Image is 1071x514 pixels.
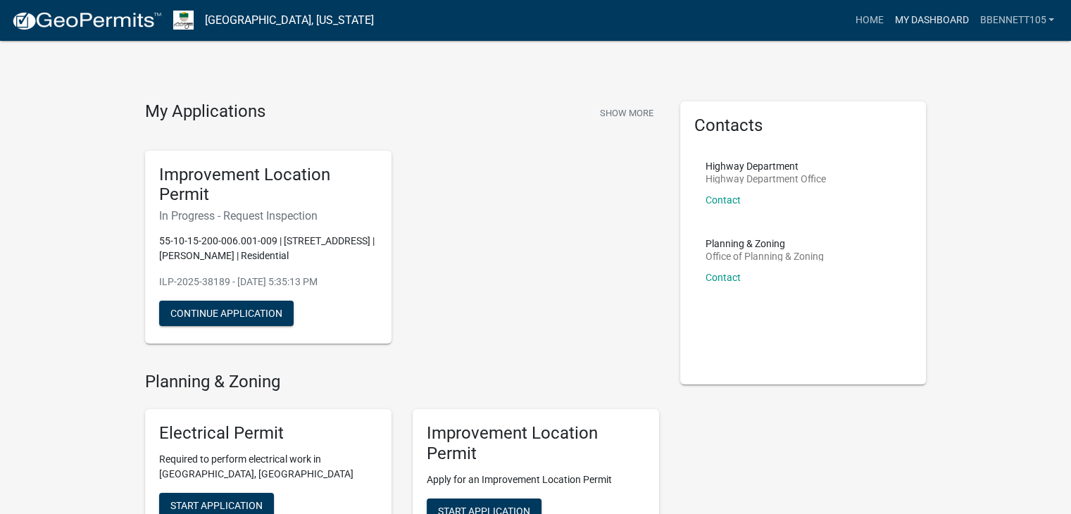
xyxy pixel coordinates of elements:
h5: Improvement Location Permit [159,165,377,206]
p: Apply for an Improvement Location Permit [427,472,645,487]
h6: In Progress - Request Inspection [159,209,377,222]
p: Highway Department Office [706,174,826,184]
h5: Improvement Location Permit [427,423,645,464]
a: My Dashboard [889,7,974,34]
p: Highway Department [706,161,826,171]
button: Continue Application [159,301,294,326]
a: [GEOGRAPHIC_DATA], [US_STATE] [205,8,374,32]
p: 55-10-15-200-006.001-009 | [STREET_ADDRESS] | [PERSON_NAME] | Residential [159,234,377,263]
span: Start Application [170,499,263,510]
p: Planning & Zoning [706,239,824,249]
h4: My Applications [145,101,265,123]
p: Required to perform electrical work in [GEOGRAPHIC_DATA], [GEOGRAPHIC_DATA] [159,452,377,482]
p: ILP-2025-38189 - [DATE] 5:35:13 PM [159,275,377,289]
p: Office of Planning & Zoning [706,251,824,261]
a: Contact [706,194,741,206]
a: Home [849,7,889,34]
a: bbennett105 [974,7,1060,34]
a: Contact [706,272,741,283]
h5: Electrical Permit [159,423,377,444]
button: Show More [594,101,659,125]
h5: Contacts [694,115,913,136]
h4: Planning & Zoning [145,372,659,392]
img: Morgan County, Indiana [173,11,194,30]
